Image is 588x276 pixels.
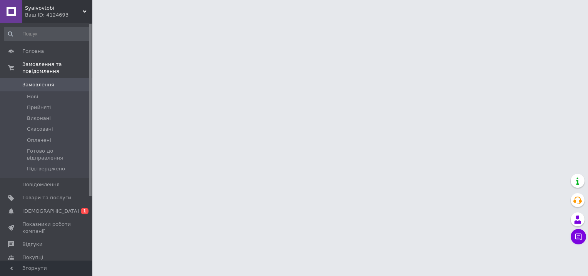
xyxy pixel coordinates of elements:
[22,208,79,215] span: [DEMOGRAPHIC_DATA]
[27,104,51,111] span: Прийняті
[22,241,42,248] span: Відгуки
[27,115,51,122] span: Виконані
[25,5,83,12] span: Syaivovtobi
[27,165,65,172] span: Підтверджено
[25,12,92,19] div: Ваш ID: 4124693
[22,254,43,261] span: Покупці
[27,93,38,100] span: Нові
[22,194,71,201] span: Товари та послуги
[4,27,91,41] input: Пошук
[22,48,44,55] span: Головна
[22,61,92,75] span: Замовлення та повідомлення
[27,126,53,133] span: Скасовані
[27,137,51,144] span: Оплачені
[571,229,586,244] button: Чат з покупцем
[22,81,54,88] span: Замовлення
[22,221,71,235] span: Показники роботи компанії
[22,181,60,188] span: Повідомлення
[27,148,90,162] span: Готово до відправлення
[81,208,89,214] span: 1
